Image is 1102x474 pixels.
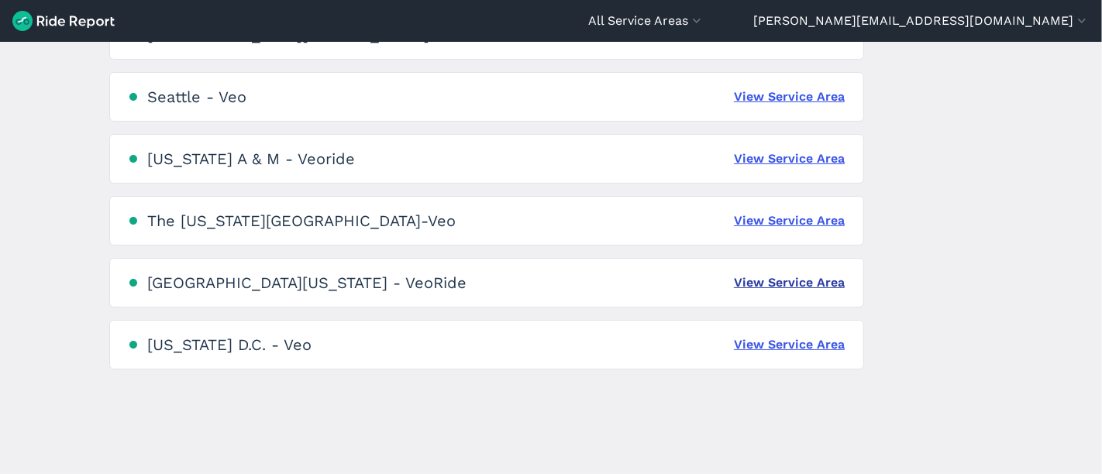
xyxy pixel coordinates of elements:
a: View Service Area [734,88,845,106]
a: View Service Area [734,149,845,168]
div: [US_STATE] A & M - Veoride [147,149,355,168]
div: Seattle - Veo [147,88,246,106]
div: The [US_STATE][GEOGRAPHIC_DATA]-Veo [147,211,456,230]
a: View Service Area [734,335,845,354]
button: All Service Areas [588,12,704,30]
div: [GEOGRAPHIC_DATA][US_STATE] - VeoRide [147,273,467,292]
a: View Service Area [734,273,845,292]
a: View Service Area [734,211,845,230]
img: Ride Report [12,11,115,31]
div: [US_STATE] D.C. - Veo [147,335,312,354]
button: [PERSON_NAME][EMAIL_ADDRESS][DOMAIN_NAME] [753,12,1090,30]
